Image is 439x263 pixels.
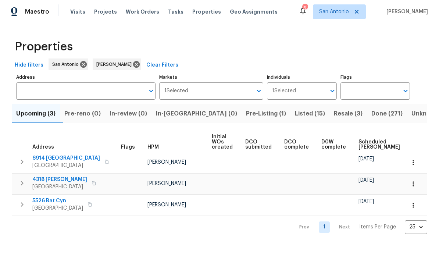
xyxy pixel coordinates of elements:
[96,61,135,68] span: [PERSON_NAME]
[15,43,73,50] span: Properties
[405,217,427,237] div: 25
[334,109,363,119] span: Resale (3)
[146,61,178,70] span: Clear Filters
[126,8,159,15] span: Work Orders
[230,8,278,15] span: Geo Assignments
[16,109,56,119] span: Upcoming (3)
[32,176,87,183] span: 4318 [PERSON_NAME]
[164,88,188,94] span: 1 Selected
[319,221,330,233] a: Goto page 1
[12,58,46,72] button: Hide filters
[254,86,264,96] button: Open
[147,181,186,186] span: [PERSON_NAME]
[49,58,88,70] div: San Antonio
[168,9,183,14] span: Tasks
[383,8,428,15] span: [PERSON_NAME]
[359,223,396,231] p: Items Per Page
[32,205,83,212] span: [GEOGRAPHIC_DATA]
[371,109,403,119] span: Done (271)
[32,154,100,162] span: 6914 [GEOGRAPHIC_DATA]
[32,145,54,150] span: Address
[358,199,374,204] span: [DATE]
[110,109,147,119] span: In-review (0)
[32,183,87,191] span: [GEOGRAPHIC_DATA]
[52,61,82,68] span: San Antonio
[147,160,186,165] span: [PERSON_NAME]
[15,61,43,70] span: Hide filters
[25,8,49,15] span: Maestro
[358,156,374,161] span: [DATE]
[32,162,100,169] span: [GEOGRAPHIC_DATA]
[302,4,307,12] div: 6
[16,75,156,79] label: Address
[64,109,101,119] span: Pre-reno (0)
[272,88,296,94] span: 1 Selected
[358,178,374,183] span: [DATE]
[70,8,85,15] span: Visits
[143,58,181,72] button: Clear Filters
[146,86,156,96] button: Open
[94,8,117,15] span: Projects
[284,139,309,150] span: DCO complete
[321,139,346,150] span: D0W complete
[295,109,325,119] span: Listed (15)
[147,202,186,207] span: [PERSON_NAME]
[147,145,159,150] span: HPM
[319,8,349,15] span: San Antonio
[32,197,83,205] span: 5526 Bat Cyn
[340,75,410,79] label: Flags
[292,220,427,234] nav: Pagination Navigation
[192,8,221,15] span: Properties
[93,58,141,70] div: [PERSON_NAME]
[245,139,272,150] span: DCO submitted
[156,109,237,119] span: In-[GEOGRAPHIC_DATA] (0)
[358,139,400,150] span: Scheduled [PERSON_NAME]
[212,134,233,150] span: Initial WOs created
[267,75,336,79] label: Individuals
[246,109,286,119] span: Pre-Listing (1)
[121,145,135,150] span: Flags
[159,75,264,79] label: Markets
[327,86,338,96] button: Open
[400,86,411,96] button: Open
